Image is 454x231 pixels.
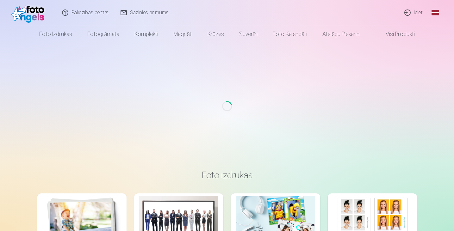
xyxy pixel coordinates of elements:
[11,3,48,23] img: /fa1
[127,25,166,43] a: Komplekti
[42,169,412,181] h3: Foto izdrukas
[80,25,127,43] a: Fotogrāmata
[32,25,80,43] a: Foto izdrukas
[265,25,315,43] a: Foto kalendāri
[315,25,368,43] a: Atslēgu piekariņi
[200,25,232,43] a: Krūzes
[166,25,200,43] a: Magnēti
[368,25,422,43] a: Visi produkti
[232,25,265,43] a: Suvenīri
